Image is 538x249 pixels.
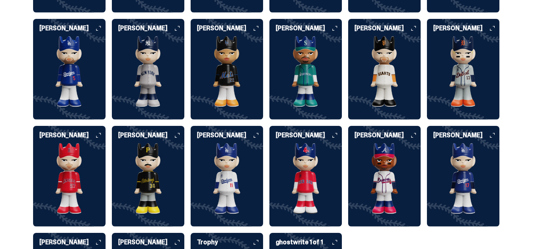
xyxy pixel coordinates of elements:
h6: [PERSON_NAME] [197,132,263,138]
h6: [PERSON_NAME] [354,25,421,31]
h6: [PERSON_NAME] [118,239,184,245]
img: card image [191,36,263,107]
h6: [PERSON_NAME] [197,25,263,31]
img: card image [33,36,106,107]
h6: ghostwrite 1 of 1 [276,239,342,245]
h6: [PERSON_NAME] [276,25,342,31]
img: card image [269,36,342,107]
h6: [PERSON_NAME] [118,132,184,138]
h6: [PERSON_NAME] [39,25,106,31]
h6: Trophy [197,239,263,245]
img: card image [191,143,263,214]
img: card image [112,143,184,214]
img: card image [269,143,342,214]
h6: [PERSON_NAME] [354,132,421,138]
h6: [PERSON_NAME] [39,132,106,138]
h6: [PERSON_NAME] [433,25,499,31]
img: card image [33,143,106,214]
h6: [PERSON_NAME] [433,132,499,138]
img: card image [348,36,421,107]
img: card image [348,143,421,214]
img: card image [427,36,499,107]
img: card image [427,143,499,214]
h6: [PERSON_NAME] [39,239,106,245]
h6: [PERSON_NAME] [276,132,342,138]
h6: [PERSON_NAME] [118,25,184,31]
img: card image [112,36,184,107]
